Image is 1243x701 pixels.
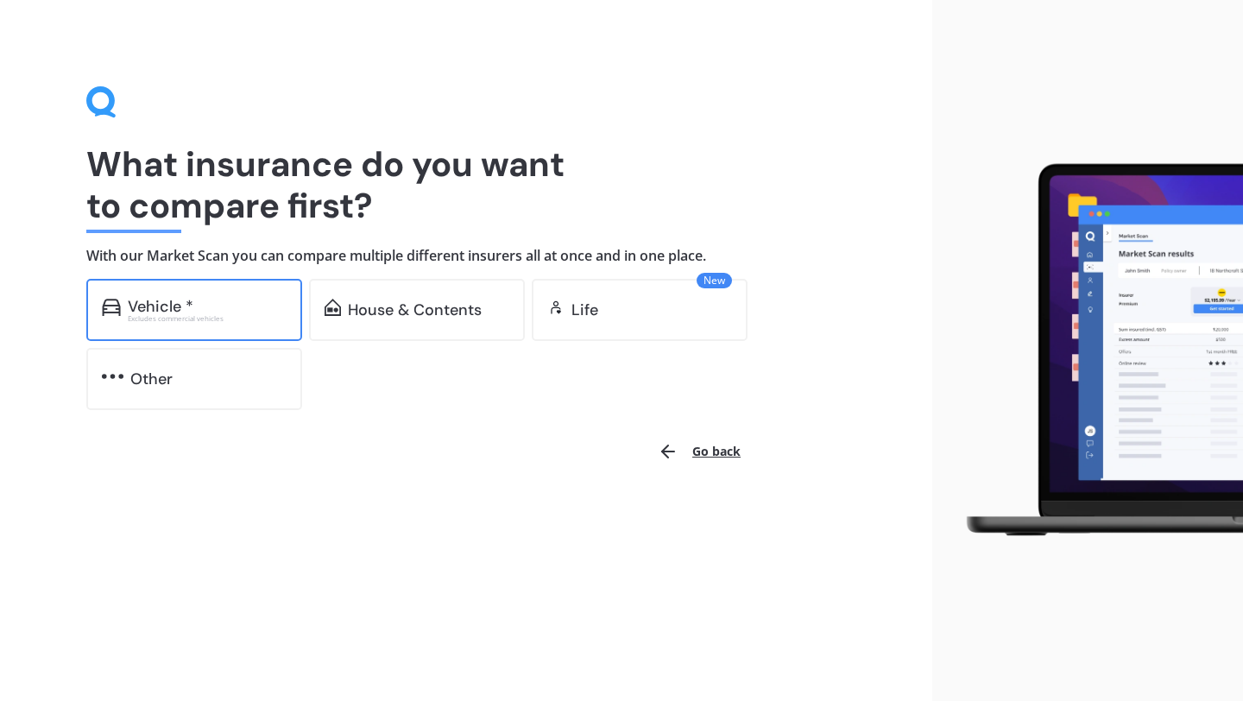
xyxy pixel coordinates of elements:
[697,273,732,288] span: New
[128,315,287,322] div: Excludes commercial vehicles
[571,301,598,319] div: Life
[102,299,121,316] img: car.f15378c7a67c060ca3f3.svg
[128,298,193,315] div: Vehicle *
[130,370,173,388] div: Other
[348,301,482,319] div: House & Contents
[102,368,123,385] img: other.81dba5aafe580aa69f38.svg
[325,299,341,316] img: home-and-contents.b802091223b8502ef2dd.svg
[647,431,751,472] button: Go back
[946,155,1243,546] img: laptop.webp
[86,143,846,226] h1: What insurance do you want to compare first?
[86,247,846,265] h4: With our Market Scan you can compare multiple different insurers all at once and in one place.
[547,299,565,316] img: life.f720d6a2d7cdcd3ad642.svg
